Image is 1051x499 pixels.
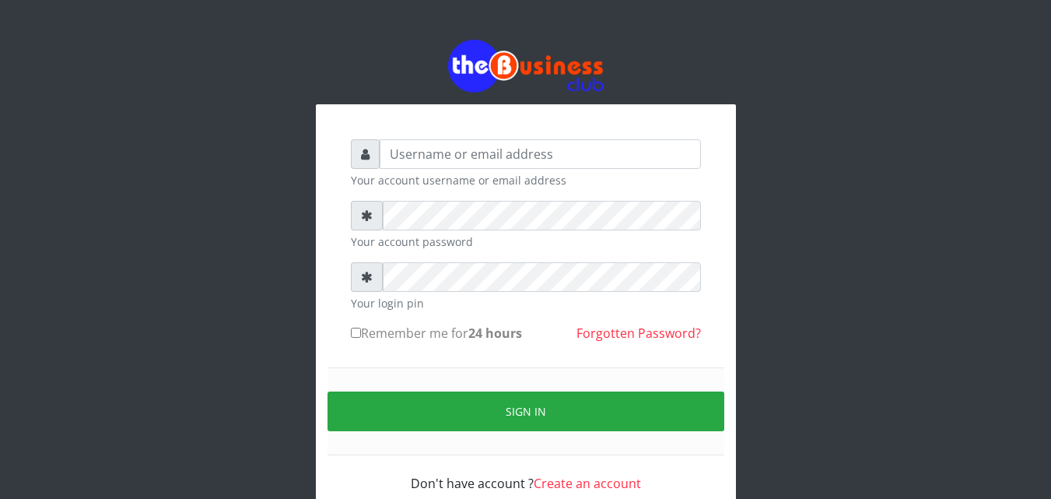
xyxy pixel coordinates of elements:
small: Your login pin [351,295,701,311]
button: Sign in [328,392,724,431]
input: Remember me for24 hours [351,328,361,338]
label: Remember me for [351,324,522,343]
input: Username or email address [380,139,701,169]
b: 24 hours [468,325,522,342]
small: Your account password [351,234,701,250]
small: Your account username or email address [351,172,701,188]
a: Create an account [534,475,641,492]
a: Forgotten Password? [576,325,701,342]
div: Don't have account ? [351,455,701,493]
